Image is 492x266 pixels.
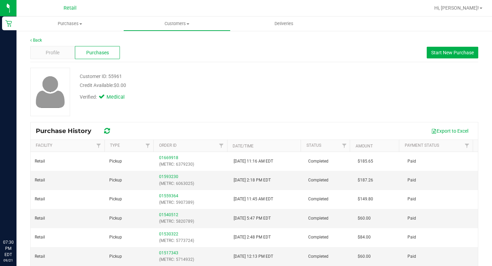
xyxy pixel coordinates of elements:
[123,16,230,31] a: Customers
[36,143,52,148] a: Facility
[109,215,122,222] span: Pickup
[434,5,479,11] span: Hi, [PERSON_NAME]!
[265,21,303,27] span: Deliveries
[64,5,77,11] span: Retail
[234,158,273,165] span: [DATE] 11:16 AM EDT
[358,158,373,165] span: $185.65
[358,234,371,241] span: $84.00
[358,196,373,202] span: $149.80
[93,140,104,152] a: Filter
[32,74,68,110] img: user-icon.png
[407,234,416,241] span: Paid
[358,215,371,222] span: $60.00
[16,16,123,31] a: Purchases
[231,16,337,31] a: Deliveries
[114,82,126,88] span: $0.00
[35,158,45,165] span: Retail
[159,212,178,217] a: 01540512
[109,177,122,184] span: Pickup
[234,253,273,260] span: [DATE] 12:13 PM EDT
[159,251,178,255] a: 01517343
[407,253,416,260] span: Paid
[5,20,12,27] inline-svg: Retail
[216,140,227,152] a: Filter
[159,218,225,225] p: (METRC: 5820789)
[16,21,123,27] span: Purchases
[35,253,45,260] span: Retail
[407,215,416,222] span: Paid
[338,140,350,152] a: Filter
[80,93,134,101] div: Verified:
[3,239,13,258] p: 07:30 PM EDT
[20,210,29,218] iframe: Resource center unread badge
[407,196,416,202] span: Paid
[35,177,45,184] span: Retail
[3,258,13,263] p: 09/21
[159,193,178,198] a: 01559364
[159,256,225,263] p: (METRC: 5714932)
[109,158,122,165] span: Pickup
[427,125,473,137] button: Export to Excel
[431,50,474,55] span: Start New Purchase
[407,158,416,165] span: Paid
[7,211,27,232] iframe: Resource center
[234,177,271,184] span: [DATE] 2:18 PM EDT
[159,199,225,206] p: (METRC: 5907389)
[35,196,45,202] span: Retail
[46,49,59,56] span: Profile
[159,180,225,187] p: (METRC: 6063025)
[308,196,328,202] span: Completed
[159,161,225,168] p: (METRC: 6379230)
[358,177,373,184] span: $187.26
[124,21,230,27] span: Customers
[461,140,473,152] a: Filter
[405,143,439,148] a: Payment Status
[109,196,122,202] span: Pickup
[306,143,321,148] a: Status
[80,73,122,80] div: Customer ID: 55961
[107,93,134,101] span: Medical
[308,215,328,222] span: Completed
[30,38,42,43] a: Back
[109,253,122,260] span: Pickup
[407,177,416,184] span: Paid
[109,234,122,241] span: Pickup
[308,158,328,165] span: Completed
[35,215,45,222] span: Retail
[86,49,109,56] span: Purchases
[159,174,178,179] a: 01593230
[142,140,153,152] a: Filter
[356,144,373,148] a: Amount
[234,215,271,222] span: [DATE] 5:47 PM EDT
[159,237,225,244] p: (METRC: 5773724)
[233,144,254,148] a: Date/Time
[234,234,271,241] span: [DATE] 2:48 PM EDT
[427,47,478,58] button: Start New Purchase
[234,196,273,202] span: [DATE] 11:45 AM EDT
[358,253,371,260] span: $60.00
[110,143,120,148] a: Type
[36,127,98,135] span: Purchase History
[35,234,45,241] span: Retail
[159,143,177,148] a: Order ID
[159,155,178,160] a: 01669918
[308,234,328,241] span: Completed
[308,253,328,260] span: Completed
[80,82,299,89] div: Credit Available:
[308,177,328,184] span: Completed
[159,232,178,236] a: 01530322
